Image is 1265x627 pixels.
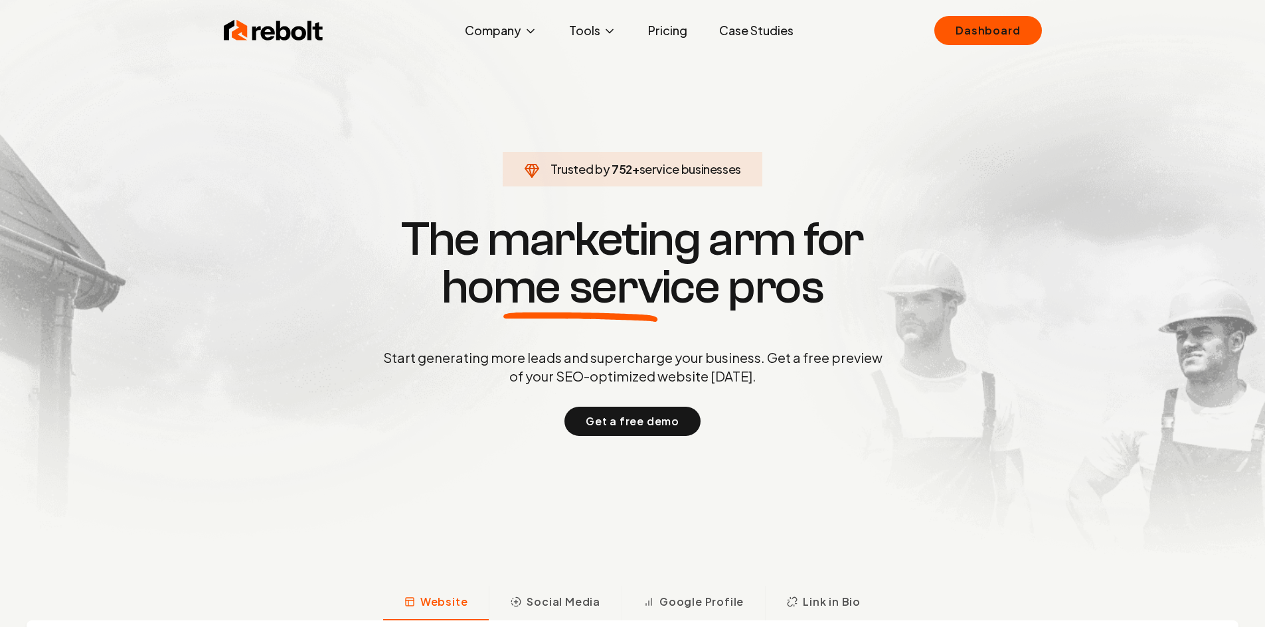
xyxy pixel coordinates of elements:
[564,407,701,436] button: Get a free demo
[934,16,1041,45] a: Dashboard
[637,17,698,44] a: Pricing
[709,17,804,44] a: Case Studies
[527,594,600,610] span: Social Media
[639,161,742,176] span: service businesses
[489,586,622,620] button: Social Media
[314,216,952,311] h1: The marketing arm for pros
[224,17,323,44] img: Rebolt Logo
[550,161,610,176] span: Trusted by
[659,594,744,610] span: Google Profile
[442,263,720,311] span: home service
[622,586,765,620] button: Google Profile
[612,160,632,178] span: 752
[454,17,548,44] button: Company
[765,586,882,620] button: Link in Bio
[558,17,627,44] button: Tools
[632,161,639,176] span: +
[803,594,861,610] span: Link in Bio
[383,586,489,620] button: Website
[380,348,885,385] p: Start generating more leads and supercharge your business. Get a free preview of your SEO-optimiz...
[420,594,468,610] span: Website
